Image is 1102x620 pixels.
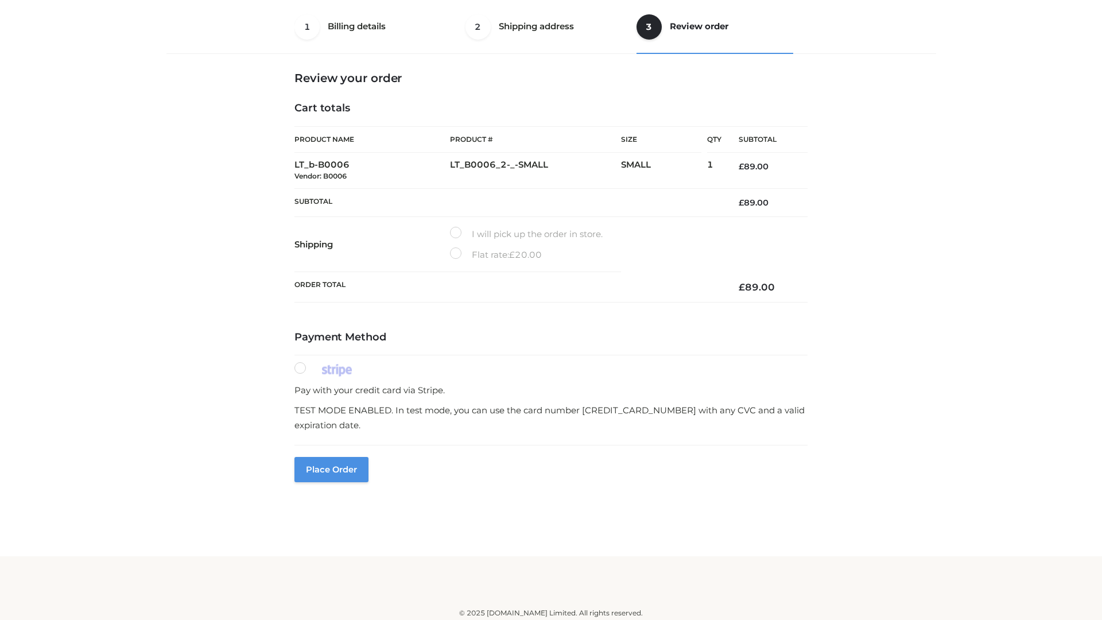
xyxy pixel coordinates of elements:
bdi: 89.00 [739,161,769,172]
th: Subtotal [294,188,721,216]
span: £ [739,281,745,293]
td: LT_b-B0006 [294,153,450,189]
bdi: 20.00 [509,249,542,260]
span: £ [509,249,515,260]
small: Vendor: B0006 [294,172,347,180]
th: Product # [450,126,621,153]
th: Order Total [294,272,721,303]
span: £ [739,197,744,208]
td: 1 [707,153,721,189]
div: © 2025 [DOMAIN_NAME] Limited. All rights reserved. [170,607,932,619]
th: Shipping [294,217,450,272]
th: Size [621,127,701,153]
h4: Cart totals [294,102,808,115]
button: Place order [294,457,368,482]
th: Qty [707,126,721,153]
th: Subtotal [721,127,808,153]
span: £ [739,161,744,172]
p: Pay with your credit card via Stripe. [294,383,808,398]
bdi: 89.00 [739,197,769,208]
td: SMALL [621,153,707,189]
p: TEST MODE ENABLED. In test mode, you can use the card number [CREDIT_CARD_NUMBER] with any CVC an... [294,403,808,432]
h4: Payment Method [294,331,808,344]
h3: Review your order [294,71,808,85]
th: Product Name [294,126,450,153]
bdi: 89.00 [739,281,775,293]
td: LT_B0006_2-_-SMALL [450,153,621,189]
label: Flat rate: [450,247,542,262]
label: I will pick up the order in store. [450,227,603,242]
